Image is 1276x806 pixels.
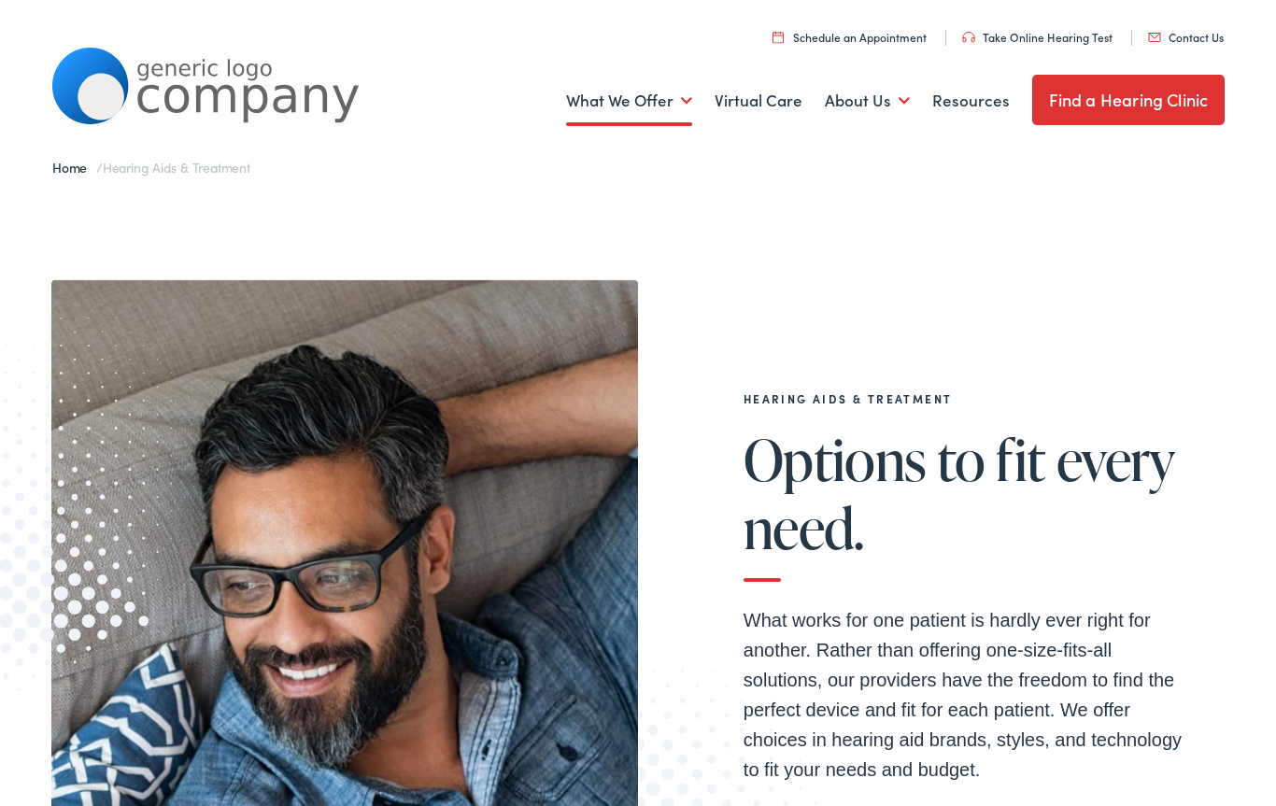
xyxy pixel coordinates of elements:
span: to [937,429,985,490]
span: / [52,158,250,177]
img: utility icon [962,32,975,43]
a: Home [52,158,96,177]
a: What We Offer [566,66,692,135]
p: What works for one patient is hardly ever right for another. Rather than offering one-size-fits-a... [744,605,1192,785]
img: utility icon [773,31,784,43]
img: utility icon [1148,33,1161,42]
a: Find a Hearing Clinic [1032,75,1226,125]
h2: Hearing Aids & Treatment [744,392,1192,405]
span: Hearing Aids & Treatment [103,158,250,177]
span: Options [744,429,927,490]
a: Contact Us [1148,29,1224,45]
span: fit [996,429,1045,490]
a: Resources [932,66,1010,135]
span: need. [744,497,864,559]
span: every [1056,429,1175,490]
a: Schedule an Appointment [773,29,927,45]
a: Take Online Hearing Test [962,29,1113,45]
a: About Us [825,66,910,135]
a: Virtual Care [715,66,802,135]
